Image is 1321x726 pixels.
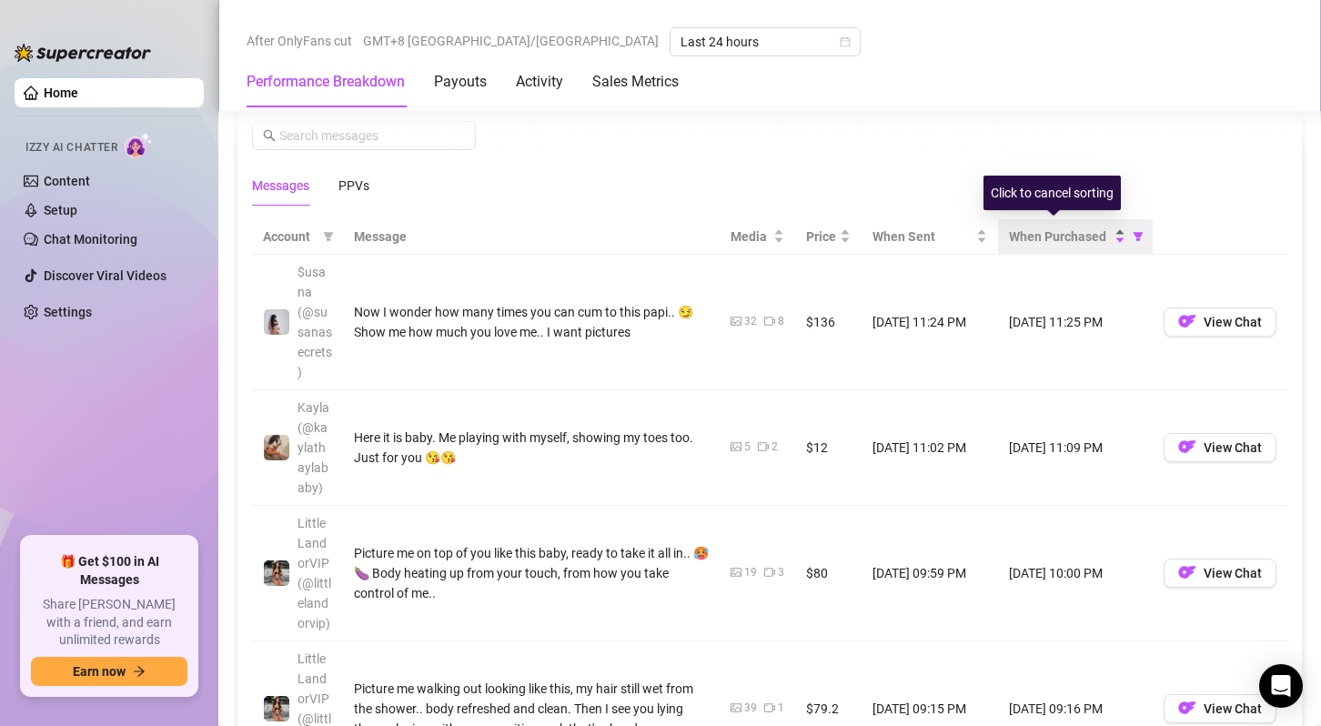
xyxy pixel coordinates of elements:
[771,439,778,456] div: 2
[1204,315,1262,329] span: View Chat
[1164,318,1276,333] a: OFView Chat
[1259,664,1303,708] div: Open Intercom Messenger
[264,435,289,460] img: Kayla (@kaylathaylababy)
[516,71,563,93] div: Activity
[31,596,187,650] span: Share [PERSON_NAME] with a friend, and earn unlimited rewards
[795,390,862,506] td: $12
[731,567,741,578] span: picture
[862,506,998,641] td: [DATE] 09:59 PM
[133,665,146,678] span: arrow-right
[15,44,151,62] img: logo-BBDzfeDw.svg
[297,265,332,379] span: $usana (@susanasecrets)
[1164,444,1276,459] a: OFView Chat
[1009,227,1111,247] span: When Purchased
[764,567,775,578] span: video-camera
[998,219,1153,255] th: When Purchased
[1178,563,1196,581] img: OF
[25,139,117,156] span: Izzy AI Chatter
[795,255,862,390] td: $136
[264,696,289,721] img: LittleLandorVIP (@littlelandorvip)
[264,309,289,335] img: $usana (@susanasecrets)
[323,231,334,242] span: filter
[263,129,276,142] span: search
[31,657,187,686] button: Earn nowarrow-right
[44,305,92,319] a: Settings
[31,553,187,589] span: 🎁 Get $100 in AI Messages
[1164,433,1276,462] button: OFView Chat
[872,227,973,247] span: When Sent
[44,203,77,217] a: Setup
[1164,694,1276,723] button: OFView Chat
[279,126,465,146] input: Search messages
[744,700,757,717] div: 39
[1164,570,1276,584] a: OFView Chat
[1178,699,1196,717] img: OF
[731,441,741,452] span: picture
[778,313,784,330] div: 8
[998,255,1153,390] td: [DATE] 11:25 PM
[1204,440,1262,455] span: View Chat
[297,516,331,630] span: LittleLandorVIP (@littlelandorvip)
[764,702,775,713] span: video-camera
[764,316,775,327] span: video-camera
[297,400,329,495] span: Kayla (@kaylathaylababy)
[264,560,289,586] img: LittleLandorVIP (@littlelandorvip)
[731,316,741,327] span: picture
[1204,566,1262,580] span: View Chat
[354,428,709,468] div: Here it is baby. Me playing with myself, showing my toes too. Just for you 😘😘
[998,506,1153,641] td: [DATE] 10:00 PM
[44,86,78,100] a: Home
[758,441,769,452] span: video-camera
[44,174,90,188] a: Content
[744,564,757,581] div: 19
[862,219,998,255] th: When Sent
[795,219,862,255] th: Price
[840,36,851,47] span: calendar
[247,27,352,55] span: After OnlyFans cut
[998,390,1153,506] td: [DATE] 11:09 PM
[252,176,309,196] div: Messages
[1129,223,1147,250] span: filter
[363,27,659,55] span: GMT+8 [GEOGRAPHIC_DATA]/[GEOGRAPHIC_DATA]
[1178,438,1196,456] img: OF
[681,28,850,55] span: Last 24 hours
[720,219,795,255] th: Media
[795,506,862,641] td: $80
[73,664,126,679] span: Earn now
[319,223,338,250] span: filter
[1164,559,1276,588] button: OFView Chat
[731,227,770,247] span: Media
[806,227,836,247] span: Price
[862,255,998,390] td: [DATE] 11:24 PM
[338,176,369,196] div: PPVs
[1133,231,1144,242] span: filter
[1178,312,1196,330] img: OF
[247,71,405,93] div: Performance Breakdown
[744,439,751,456] div: 5
[44,232,137,247] a: Chat Monitoring
[731,702,741,713] span: picture
[778,700,784,717] div: 1
[778,564,784,581] div: 3
[1164,308,1276,337] button: OFView Chat
[862,390,998,506] td: [DATE] 11:02 PM
[263,227,316,247] span: Account
[1164,705,1276,720] a: OFView Chat
[1204,701,1262,716] span: View Chat
[354,543,709,603] div: Picture me on top of you like this baby, ready to take it all in.. 🥵🍆 Body heating up from your t...
[434,71,487,93] div: Payouts
[744,313,757,330] div: 32
[354,302,709,342] div: Now I wonder how many times you can cum to this papi.. 😏 Show me how much you love me.. I want pi...
[44,268,166,283] a: Discover Viral Videos
[343,219,720,255] th: Message
[983,176,1121,210] div: Click to cancel sorting
[592,71,679,93] div: Sales Metrics
[125,132,153,158] img: AI Chatter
